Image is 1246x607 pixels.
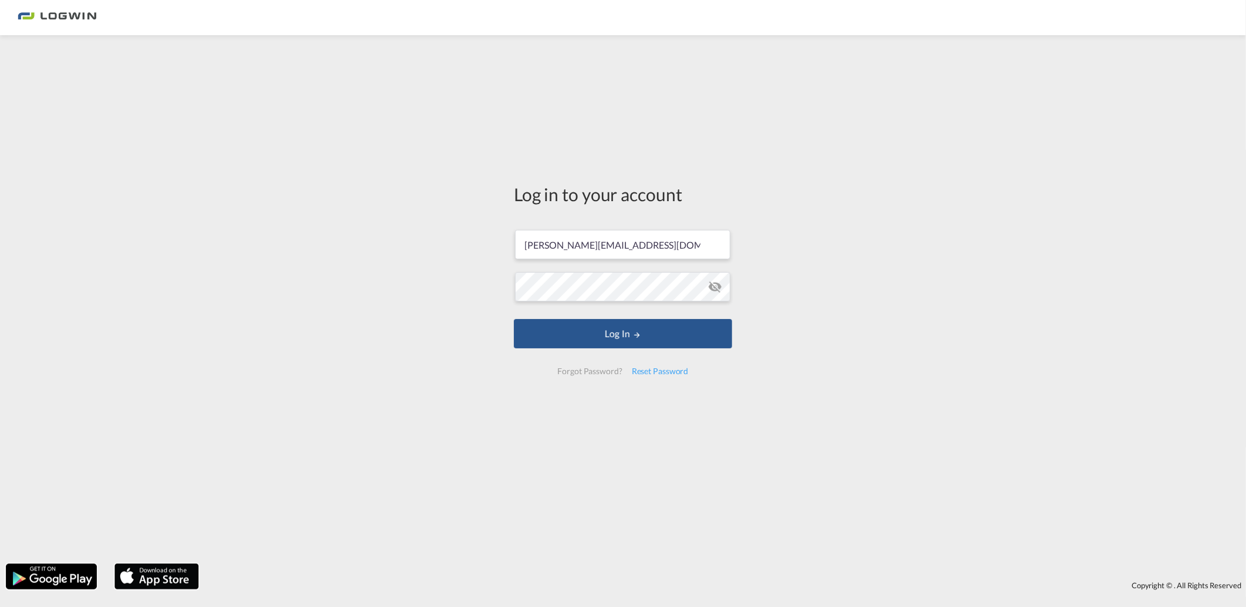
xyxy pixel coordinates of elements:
div: Forgot Password? [553,361,627,382]
div: Log in to your account [514,182,732,206]
img: bc73a0e0d8c111efacd525e4c8ad7d32.png [18,5,97,31]
input: Enter email/phone number [515,230,730,259]
button: LOGIN [514,319,732,348]
div: Copyright © . All Rights Reserved [205,575,1246,595]
img: apple.png [113,562,200,591]
div: Reset Password [627,361,693,382]
md-icon: icon-eye-off [708,280,722,294]
img: google.png [5,562,98,591]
